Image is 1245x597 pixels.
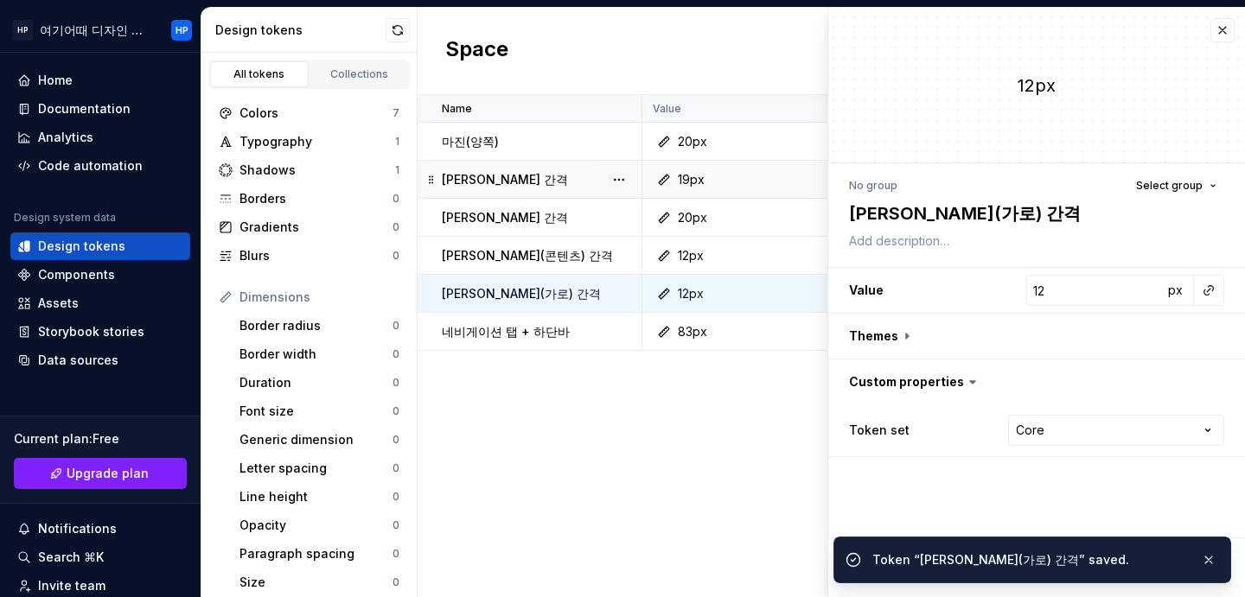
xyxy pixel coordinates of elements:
p: Name [442,102,472,116]
p: [PERSON_NAME](콘텐츠) 간격 [442,247,613,264]
div: 20px [678,133,707,150]
a: Line height0 [233,483,406,511]
div: 0 [393,490,399,504]
div: Documentation [38,100,131,117]
a: Documentation [10,95,190,123]
a: Duration0 [233,369,406,397]
div: 0 [393,347,399,361]
div: Border radius [239,317,393,334]
div: Data sources [38,352,118,369]
div: 7 [393,106,399,120]
div: Letter spacing [239,460,393,477]
h2: Space [445,35,508,67]
a: Border width0 [233,340,406,368]
div: HP [176,23,188,37]
a: Paragraph spacing0 [233,540,406,568]
input: 0 [1026,275,1163,306]
div: Shadows [239,162,395,179]
a: Upgrade plan [14,458,187,489]
div: Design tokens [38,238,125,255]
p: 네비게이션 탭 + 하단바 [442,323,570,340]
div: All tokens [216,67,303,81]
div: 1 [395,163,399,177]
a: Generic dimension0 [233,426,406,454]
a: Code automation [10,152,190,180]
a: Blurs0 [212,242,406,270]
div: Collections [316,67,403,81]
div: 0 [393,547,399,561]
div: 19px [678,171,705,188]
a: Letter spacing0 [233,454,406,482]
span: px [1168,283,1183,297]
a: Assets [10,289,190,317]
a: Typography1 [212,128,406,156]
button: Notifications [10,515,190,543]
div: Design tokens [215,22,386,39]
div: 0 [393,433,399,447]
div: 0 [393,192,399,206]
div: Home [38,72,73,89]
div: Generic dimension [239,431,393,448]
div: HP [12,20,33,41]
a: Borders0 [212,185,406,213]
a: Colors7 [212,99,406,127]
textarea: [PERSON_NAME](가로) 간격 [846,198,1221,229]
p: 마진(양쪽) [442,133,499,150]
div: Invite team [38,577,105,594]
div: 여기어때 디자인 시스템 [40,22,150,39]
div: Size [239,574,393,591]
a: Analytics [10,124,190,151]
p: Value [653,102,681,116]
div: Current plan : Free [14,430,187,448]
a: Components [10,261,190,289]
a: Storybook stories [10,318,190,346]
div: 0 [393,376,399,390]
div: Border width [239,346,393,363]
label: Token set [849,422,910,439]
a: Border radius0 [233,312,406,340]
div: Token “[PERSON_NAME](가로) 간격” saved. [872,551,1187,568]
a: Gradients0 [212,213,406,241]
a: Design tokens [10,232,190,260]
div: 0 [393,461,399,475]
p: [PERSON_NAME] 간격 [442,209,568,226]
p: [PERSON_NAME](가로) 간격 [442,285,601,302]
div: 0 [393,518,399,532]
a: Size0 [233,568,406,596]
div: Search ⌘K [38,549,104,566]
div: Notifications [38,520,117,537]
button: Search ⌘K [10,543,190,571]
div: Dimensions [239,289,399,306]
div: Borders [239,190,393,207]
div: Code automation [38,157,143,175]
div: 0 [393,220,399,234]
div: 0 [393,249,399,263]
button: HP여기어때 디자인 시스템HP [3,11,197,48]
button: Select group [1128,174,1224,198]
span: Upgrade plan [67,465,149,482]
a: Font size0 [233,397,406,425]
button: px [1163,278,1187,302]
div: Colors [239,105,393,122]
div: Analytics [38,129,93,146]
div: Assets [38,295,79,312]
div: 12px [678,285,704,302]
div: No group [849,179,897,193]
div: Gradients [239,219,393,236]
div: 12px [828,73,1245,98]
span: Select group [1136,179,1203,193]
div: Blurs [239,247,393,264]
div: Storybook stories [38,323,144,340]
p: [PERSON_NAME] 간격 [442,171,568,188]
div: Line height [239,488,393,505]
a: Data sources [10,346,190,374]
div: Components [38,266,115,283]
div: 83px [678,323,707,340]
div: Duration [239,374,393,391]
div: 0 [393,575,399,589]
div: Opacity [239,517,393,534]
div: Font size [239,403,393,420]
div: 0 [393,404,399,418]
div: 20px [678,209,707,226]
div: 12px [678,247,704,264]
